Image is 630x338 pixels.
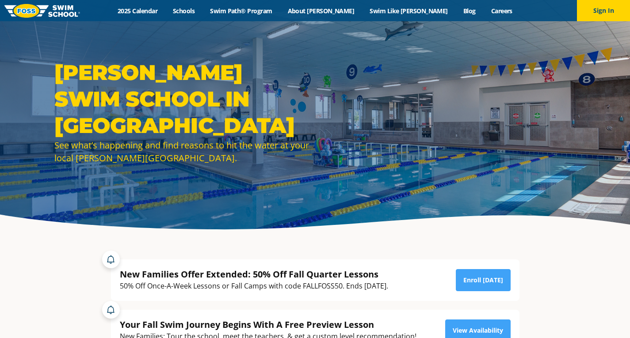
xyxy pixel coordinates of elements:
[165,7,202,15] a: Schools
[120,280,388,292] div: 50% Off Once-A-Week Lessons or Fall Camps with code FALLFOSS50. Ends [DATE].
[120,319,416,330] div: Your Fall Swim Journey Begins With A Free Preview Lesson
[280,7,362,15] a: About [PERSON_NAME]
[202,7,280,15] a: Swim Path® Program
[4,4,80,18] img: FOSS Swim School Logo
[455,7,483,15] a: Blog
[54,139,311,164] div: See what’s happening and find reasons to hit the water at your local [PERSON_NAME][GEOGRAPHIC_DATA].
[120,268,388,280] div: New Families Offer Extended: 50% Off Fall Quarter Lessons
[110,7,165,15] a: 2025 Calendar
[54,59,311,139] h1: [PERSON_NAME] Swim School in [GEOGRAPHIC_DATA]
[456,269,511,291] a: Enroll [DATE]
[362,7,456,15] a: Swim Like [PERSON_NAME]
[483,7,520,15] a: Careers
